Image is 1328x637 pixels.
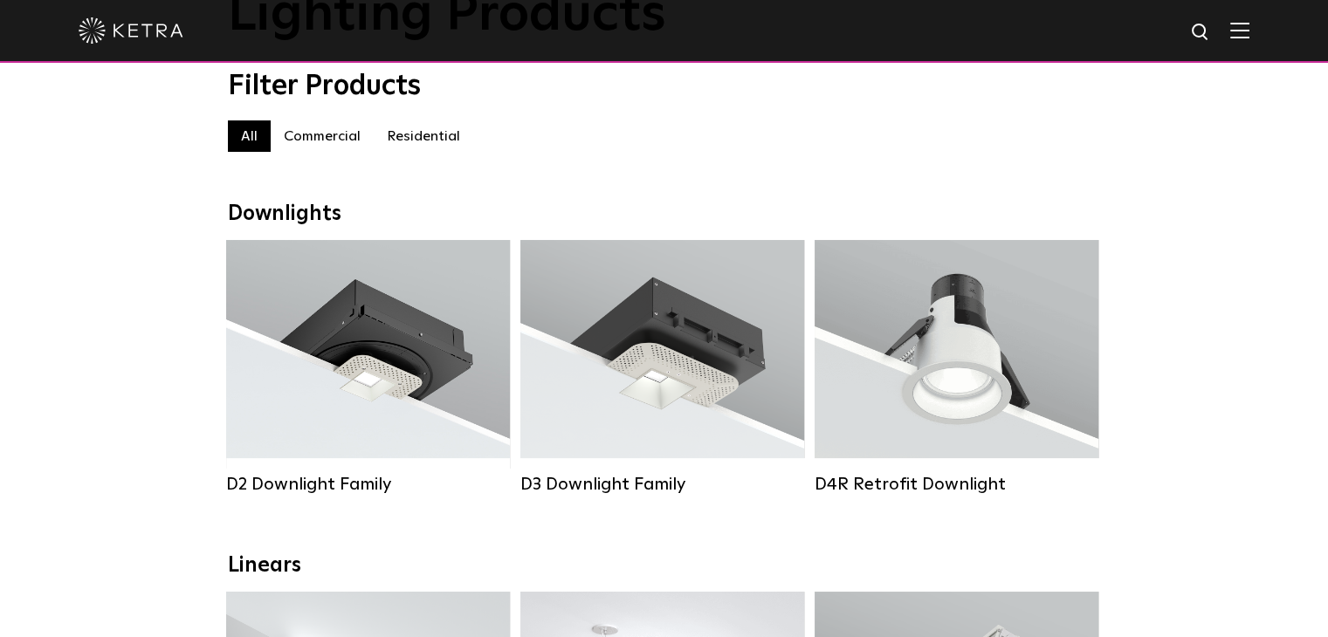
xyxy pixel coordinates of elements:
div: D4R Retrofit Downlight [815,474,1098,495]
div: Downlights [228,202,1101,227]
div: D3 Downlight Family [520,474,804,495]
a: D2 Downlight Family Lumen Output:1200Colors:White / Black / Gloss Black / Silver / Bronze / Silve... [226,240,510,495]
img: search icon [1190,22,1212,44]
div: D2 Downlight Family [226,474,510,495]
label: Residential [374,120,473,152]
a: D3 Downlight Family Lumen Output:700 / 900 / 1100Colors:White / Black / Silver / Bronze / Paintab... [520,240,804,495]
div: Linears [228,553,1101,579]
a: D4R Retrofit Downlight Lumen Output:800Colors:White / BlackBeam Angles:15° / 25° / 40° / 60°Watta... [815,240,1098,495]
label: Commercial [271,120,374,152]
img: Hamburger%20Nav.svg [1230,22,1249,38]
img: ketra-logo-2019-white [79,17,183,44]
div: Filter Products [228,70,1101,103]
label: All [228,120,271,152]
